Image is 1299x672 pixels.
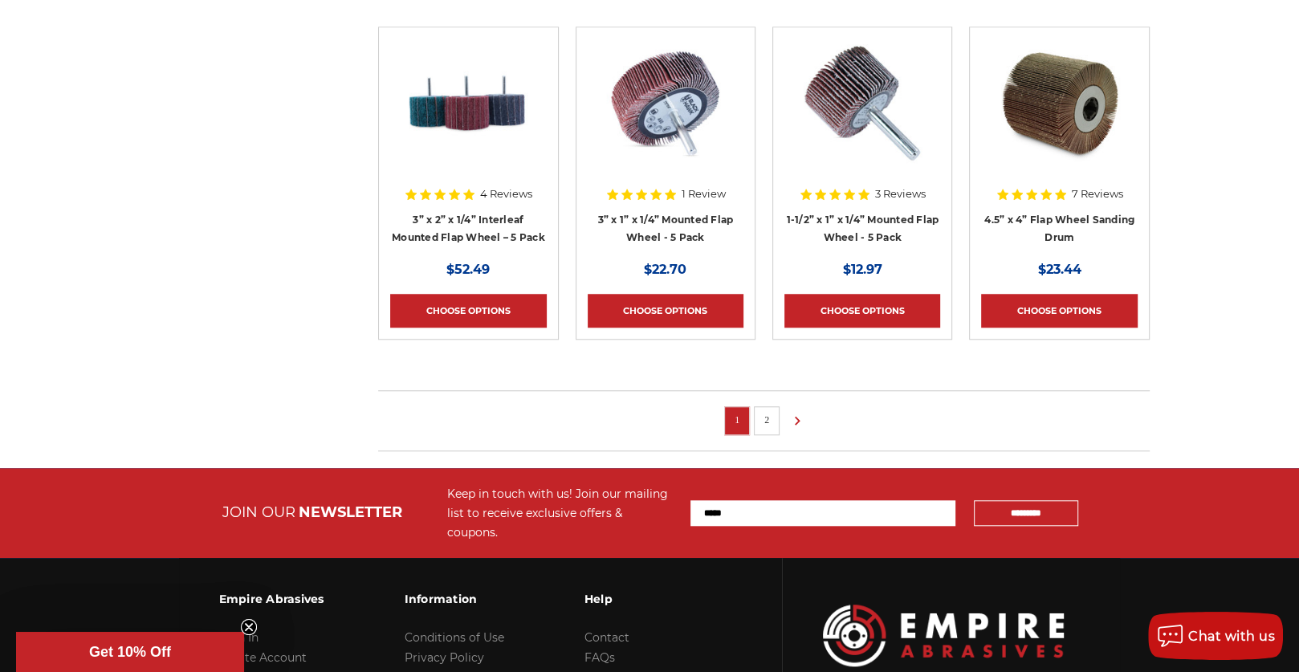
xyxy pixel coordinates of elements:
[601,39,730,167] img: Mounted flap wheel with 1/4" Shank
[219,582,324,616] h3: Empire Abrasives
[219,630,259,645] a: Sign In
[807,87,918,119] a: Quick view
[390,294,546,328] a: Choose Options
[584,630,629,645] a: Contact
[588,294,743,328] a: Choose Options
[219,650,307,665] a: Create Account
[1038,262,1081,277] span: $23.44
[875,189,926,199] span: 3 Reviews
[981,294,1137,328] a: Choose Options
[644,262,686,277] span: $22.70
[446,262,490,277] span: $52.49
[405,582,504,616] h3: Information
[222,503,295,521] span: JOIN OUR
[447,484,674,542] div: Keep in touch with us! Join our mailing list to receive exclusive offers & coupons.
[784,39,940,194] a: 1-1/2” x 1” x 1/4” Mounted Flap Wheel - 5 Pack
[390,39,546,194] a: 3” x 2” x 1/4” Interleaf Mounted Flap Wheel – 5 Pack
[405,630,504,645] a: Conditions of Use
[729,411,745,429] a: 1
[299,503,402,521] span: NEWSLETTER
[404,39,532,167] img: 3” x 2” x 1/4” Interleaf Mounted Flap Wheel – 5 Pack
[759,411,775,429] a: 2
[1004,87,1115,119] a: Quick view
[405,650,484,665] a: Privacy Policy
[786,214,939,244] a: 1-1/2” x 1” x 1/4” Mounted Flap Wheel - 5 Pack
[984,214,1134,244] a: 4.5” x 4” Flap Wheel Sanding Drum
[1188,629,1275,644] span: Chat with us
[843,262,882,277] span: $12.97
[597,214,733,244] a: 3” x 1” x 1/4” Mounted Flap Wheel - 5 Pack
[584,582,693,616] h3: Help
[89,644,171,660] span: Get 10% Off
[610,87,721,119] a: Quick view
[1072,189,1123,199] span: 7 Reviews
[784,294,940,328] a: Choose Options
[981,39,1137,194] a: 4.5 inch x 4 inch flap wheel sanding drum
[798,39,926,167] img: 1-1/2” x 1” x 1/4” Mounted Flap Wheel - 5 Pack
[588,39,743,194] a: Mounted flap wheel with 1/4" Shank
[392,214,545,244] a: 3” x 2” x 1/4” Interleaf Mounted Flap Wheel – 5 Pack
[584,650,615,665] a: FAQs
[1148,612,1283,660] button: Chat with us
[823,605,1064,666] img: Empire Abrasives Logo Image
[682,189,726,199] span: 1 Review
[480,189,532,199] span: 4 Reviews
[996,39,1124,167] img: 4.5 inch x 4 inch flap wheel sanding drum
[413,87,523,119] a: Quick view
[241,619,257,635] button: Close teaser
[16,632,244,672] div: Get 10% OffClose teaser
